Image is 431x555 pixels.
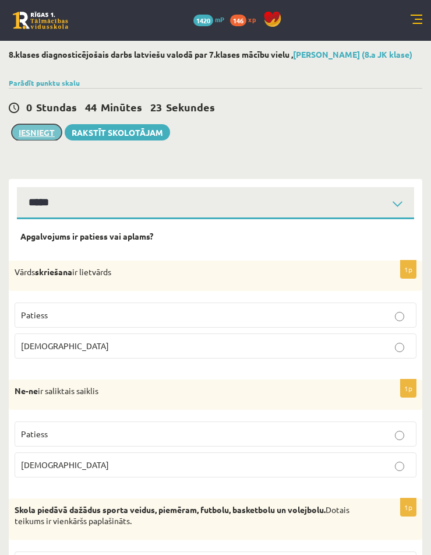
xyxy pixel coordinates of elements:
[15,266,358,278] p: Vārds ir lietvārds
[35,266,72,277] strong: skriešana
[293,49,412,59] a: [PERSON_NAME] (8.a JK klase)
[65,124,170,140] a: Rakstīt skolotājam
[15,385,38,396] strong: Ne-ne
[26,100,32,114] span: 0
[13,12,68,29] a: Rīgas 1. Tālmācības vidusskola
[230,15,246,26] span: 146
[12,124,62,140] button: Iesniegt
[21,340,109,351] span: [DEMOGRAPHIC_DATA]
[9,78,80,87] a: Parādīt punktu skalu
[15,504,358,527] p: Dotais teikums ir vienkāršs paplašināts.
[21,310,48,320] span: Patiess
[21,428,48,439] span: Patiess
[15,504,326,515] strong: Skola piedāvā dažādus sporta veidus, piemēram, futbolu, basketbolu un volejbolu.
[395,462,404,471] input: [DEMOGRAPHIC_DATA]
[101,100,142,114] span: Minūtes
[248,15,256,24] span: xp
[400,498,416,517] p: 1p
[395,431,404,440] input: Patiess
[193,15,213,26] span: 1420
[9,50,422,59] h2: 8.klases diagnosticējošais darbs latviešu valodā par 7.klases mācību vielu ,
[150,100,162,114] span: 23
[395,343,404,352] input: [DEMOGRAPHIC_DATA]
[15,385,358,397] p: ir saliktais saiklis
[230,15,262,24] a: 146 xp
[400,379,416,398] p: 1p
[36,100,77,114] span: Stundas
[166,100,215,114] span: Sekundes
[21,459,109,470] span: [DEMOGRAPHIC_DATA]
[395,312,404,321] input: Patiess
[85,100,97,114] span: 44
[400,260,416,279] p: 1p
[20,231,153,241] strong: Apgalvojums ir patiess vai aplams?
[215,15,224,24] span: mP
